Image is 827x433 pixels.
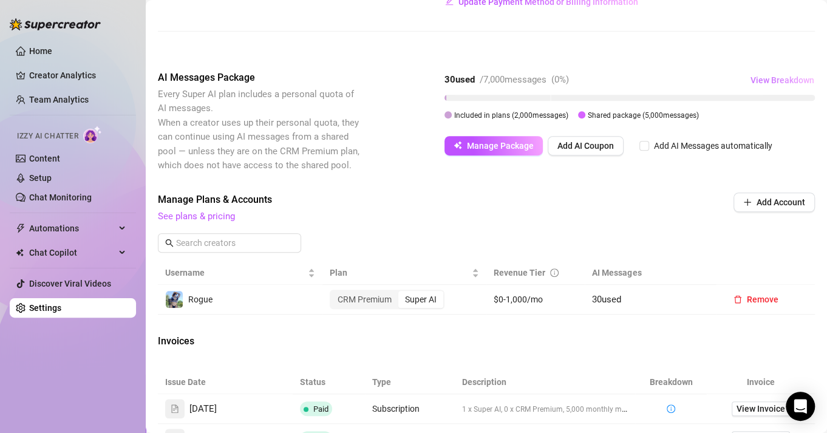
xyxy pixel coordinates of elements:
[365,370,455,394] th: Type
[16,223,26,233] span: thunderbolt
[635,370,707,394] th: Breakdown
[29,154,60,163] a: Content
[455,370,635,394] th: Description
[786,392,815,421] div: Open Intercom Messenger
[750,70,815,90] button: View Breakdown
[29,173,52,183] a: Setup
[486,285,585,315] td: $0-1,000/mo
[29,193,92,202] a: Chat Monitoring
[293,370,365,394] th: Status
[462,404,648,414] span: 1 x Super AI, 0 x CRM Premium, 5,000 monthly messages
[592,294,621,305] span: 30 used
[494,268,545,278] span: Revenue Tier
[188,295,213,304] span: Rogue
[16,248,24,257] img: Chat Copilot
[29,303,61,313] a: Settings
[707,370,815,394] th: Invoice
[548,136,624,155] button: Add AI Coupon
[551,74,569,85] span: ( 0 %)
[158,261,322,285] th: Username
[550,268,559,277] span: info-circle
[733,295,742,304] span: delete
[158,70,362,85] span: AI Messages Package
[158,370,293,394] th: Issue Date
[444,74,475,85] strong: 30 used
[331,291,398,308] div: CRM Premium
[17,131,78,142] span: Izzy AI Chatter
[29,279,111,288] a: Discover Viral Videos
[724,290,788,309] button: Remove
[29,66,126,85] a: Creator Analytics
[480,74,546,85] span: / 7,000 messages
[467,141,534,151] span: Manage Package
[737,402,785,415] span: View Invoice
[654,139,772,152] div: Add AI Messages automatically
[757,197,805,207] span: Add Account
[29,95,89,104] a: Team Analytics
[158,89,359,171] span: Every Super AI plan includes a personal quota of AI messages. When a creator uses up their person...
[165,239,174,247] span: search
[166,291,183,308] img: Rogue
[585,261,716,285] th: AI Messages
[398,291,443,308] div: Super AI
[588,111,699,120] span: Shared package ( 5,000 messages)
[29,219,115,238] span: Automations
[165,266,305,279] span: Username
[313,404,328,414] span: Paid
[747,295,778,304] span: Remove
[29,46,52,56] a: Home
[158,334,362,349] span: Invoices
[158,193,651,207] span: Manage Plans & Accounts
[732,401,790,416] a: View Invoice
[10,18,101,30] img: logo-BBDzfeDw.svg
[455,394,635,424] td: 1 x Super AI, 0 x CRM Premium, 5,000 monthly messages
[158,211,235,222] a: See plans & pricing
[557,141,614,151] span: Add AI Coupon
[750,75,814,85] span: View Breakdown
[733,193,815,212] button: Add Account
[667,404,675,413] span: info-circle
[743,198,752,206] span: plus
[330,266,470,279] span: Plan
[171,404,179,413] span: file-text
[444,136,543,155] button: Manage Package
[189,402,217,417] span: [DATE]
[372,404,420,414] span: Subscription
[83,126,102,143] img: AI Chatter
[176,236,284,250] input: Search creators
[454,111,568,120] span: Included in plans ( 2,000 messages)
[29,243,115,262] span: Chat Copilot
[330,290,444,309] div: segmented control
[322,261,487,285] th: Plan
